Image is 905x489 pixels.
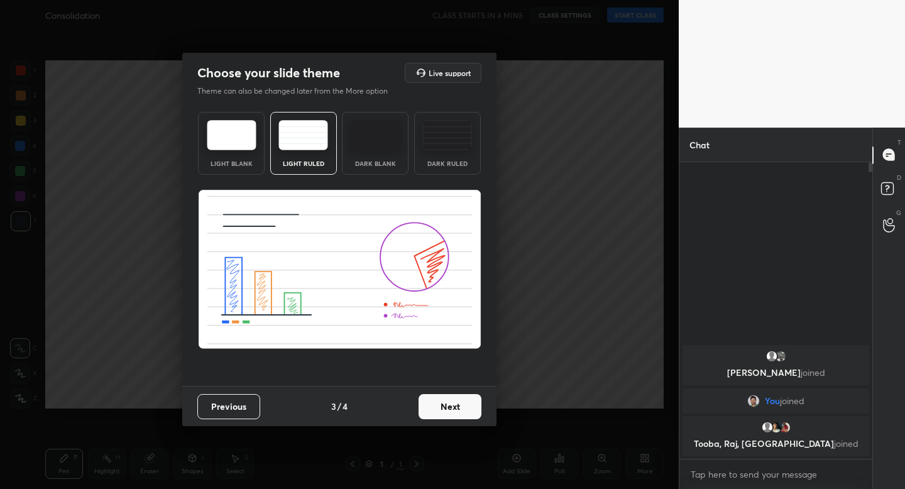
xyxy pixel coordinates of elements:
p: G [896,208,901,217]
p: [PERSON_NAME] [690,368,862,378]
img: default.png [761,421,774,434]
h4: 4 [343,400,348,413]
h4: / [337,400,341,413]
h5: Live support [429,69,471,77]
img: a9a36ad404b848f0839039eb96bd6d13.jpg [770,421,782,434]
span: joined [780,396,804,406]
img: lightRuledThemeBanner.591256ff.svg [198,190,481,349]
p: Chat [679,128,720,162]
div: Light Blank [206,160,256,167]
p: Tooba, Raj, [GEOGRAPHIC_DATA] [690,439,862,449]
img: lightTheme.e5ed3b09.svg [207,120,256,150]
p: D [897,173,901,182]
img: darkTheme.f0cc69e5.svg [351,120,400,150]
img: lightRuledTheme.5fabf969.svg [278,120,328,150]
img: 1ebc9903cf1c44a29e7bc285086513b0.jpg [747,395,760,407]
p: Theme can also be changed later from the More option [197,85,401,97]
h4: 3 [331,400,336,413]
div: grid [679,343,872,459]
button: Next [419,394,481,419]
div: Dark Blank [350,160,400,167]
p: T [897,138,901,147]
img: 562e74c712064ef1b7085d4649ad5a86.jpg [779,421,791,434]
h2: Choose your slide theme [197,65,340,81]
span: joined [834,437,858,449]
div: Light Ruled [278,160,329,167]
img: default.png [765,350,778,363]
span: You [765,396,780,406]
img: darkRuledTheme.de295e13.svg [422,120,472,150]
img: 1c7397bdc58b4f8dbc98a9703b612f10.13576835_3 [774,350,787,363]
span: joined [801,366,825,378]
div: Dark Ruled [422,160,473,167]
button: Previous [197,394,260,419]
